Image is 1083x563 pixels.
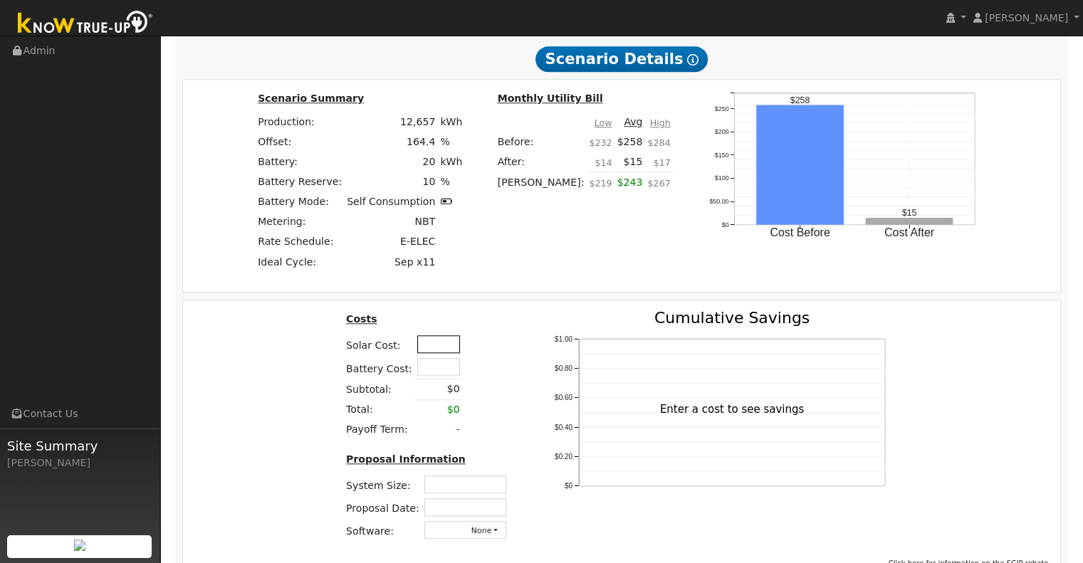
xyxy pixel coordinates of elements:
td: kWh [438,112,465,132]
td: Total: [344,399,415,420]
text: $15 [902,208,917,218]
td: $14 [587,152,614,172]
span: Sep x11 [394,256,435,268]
td: Proposal Date: [344,495,422,518]
u: High [650,117,671,128]
text: $150 [715,152,729,159]
td: Payoff Term: [344,420,415,440]
text: Enter a cost to see savings [660,403,805,416]
td: Metering: [256,212,345,232]
u: Low [595,117,612,128]
u: Monthly Utility Bill [498,93,603,104]
td: kWh [438,152,465,172]
td: $232 [587,132,614,152]
u: Scenario Summary [258,93,364,104]
text: $0 [565,482,573,490]
rect: onclick="" [866,218,953,225]
text: Cost After [884,226,935,238]
i: Show Help [687,54,699,65]
td: Before: [495,132,587,152]
img: Know True-Up [11,8,160,40]
text: $250 [715,105,729,112]
text: $0.40 [555,423,572,431]
span: Scenario Details [535,46,708,72]
td: Solar Cost: [344,332,415,355]
td: 10 [345,172,438,191]
img: retrieve [74,540,85,551]
td: Production: [256,112,345,132]
td: Battery Mode: [256,192,345,212]
td: 164.4 [345,132,438,152]
td: $15 [614,152,645,172]
td: $258 [614,132,645,152]
td: NBT [345,212,438,232]
text: $100 [715,174,729,181]
td: E-ELEC [345,232,438,252]
td: Offset: [256,132,345,152]
td: Subtotal: [344,379,415,399]
td: Battery Cost: [344,355,415,379]
rect: onclick="" [757,105,844,224]
u: Avg [624,116,642,127]
td: Battery Reserve: [256,172,345,191]
td: System Size: [344,473,422,495]
text: $1.00 [555,335,572,343]
td: $243 [614,172,645,201]
text: $0.20 [555,453,572,461]
u: Proposal Information [346,453,466,465]
td: Self Consumption [345,192,438,212]
span: [PERSON_NAME] [985,12,1068,23]
td: 12,657 [345,112,438,132]
td: After: [495,152,587,172]
td: $0 [414,379,462,399]
td: 20 [345,152,438,172]
td: Battery: [256,152,345,172]
text: $0.60 [555,394,572,401]
text: $258 [790,95,810,105]
span: Site Summary [7,436,152,456]
text: Cost Before [770,226,831,238]
td: % [438,172,465,191]
text: Cumulative Savings [654,309,810,327]
text: $50.00 [710,198,729,205]
td: % [438,132,465,152]
td: $267 [645,172,673,201]
td: Software: [344,518,422,541]
u: Costs [346,313,377,325]
span: - [456,423,460,435]
td: $17 [645,152,673,172]
td: $219 [587,172,614,201]
td: $284 [645,132,673,152]
text: $0 [722,221,729,228]
text: $200 [715,128,729,135]
td: [PERSON_NAME]: [495,172,587,201]
div: [PERSON_NAME] [7,456,152,470]
td: Ideal Cycle: [256,252,345,272]
td: Rate Schedule: [256,232,345,252]
text: $0.80 [555,364,572,372]
button: None [424,521,506,539]
td: $0 [414,399,462,420]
